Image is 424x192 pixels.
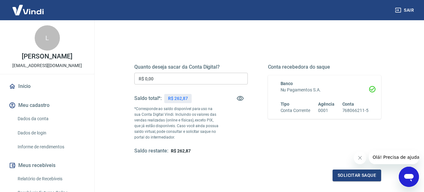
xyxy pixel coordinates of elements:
[281,81,293,86] span: Banco
[268,64,381,70] h5: Conta recebedora do saque
[369,150,419,164] iframe: Mensagem da empresa
[22,53,72,60] p: [PERSON_NAME]
[15,172,87,185] a: Relatório de Recebíveis
[134,95,162,102] h5: Saldo total*:
[134,106,219,140] p: *Corresponde ao saldo disponível para uso na sua Conta Digital Vindi. Incluindo os valores das ve...
[15,127,87,139] a: Dados de login
[394,4,416,16] button: Sair
[168,95,188,102] p: R$ 262,87
[15,112,87,125] a: Dados da conta
[8,0,49,20] img: Vindi
[8,158,87,172] button: Meus recebíveis
[281,107,310,114] h6: Conta Corrente
[318,107,334,114] h6: 0001
[342,107,369,114] h6: 768066211-5
[354,152,366,164] iframe: Fechar mensagem
[12,62,82,69] p: [EMAIL_ADDRESS][DOMAIN_NAME]
[134,64,248,70] h5: Quanto deseja sacar da Conta Digital?
[399,167,419,187] iframe: Botão para abrir a janela de mensagens
[281,87,369,93] h6: Nu Pagamentos S.A.
[8,98,87,112] button: Meu cadastro
[281,102,290,107] span: Tipo
[342,102,354,107] span: Conta
[35,25,60,51] div: L
[15,140,87,153] a: Informe de rendimentos
[4,4,53,9] span: Olá! Precisa de ajuda?
[8,79,87,93] a: Início
[333,170,381,181] button: Solicitar saque
[171,148,191,153] span: R$ 262,87
[134,148,168,154] h5: Saldo restante:
[318,102,334,107] span: Agência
